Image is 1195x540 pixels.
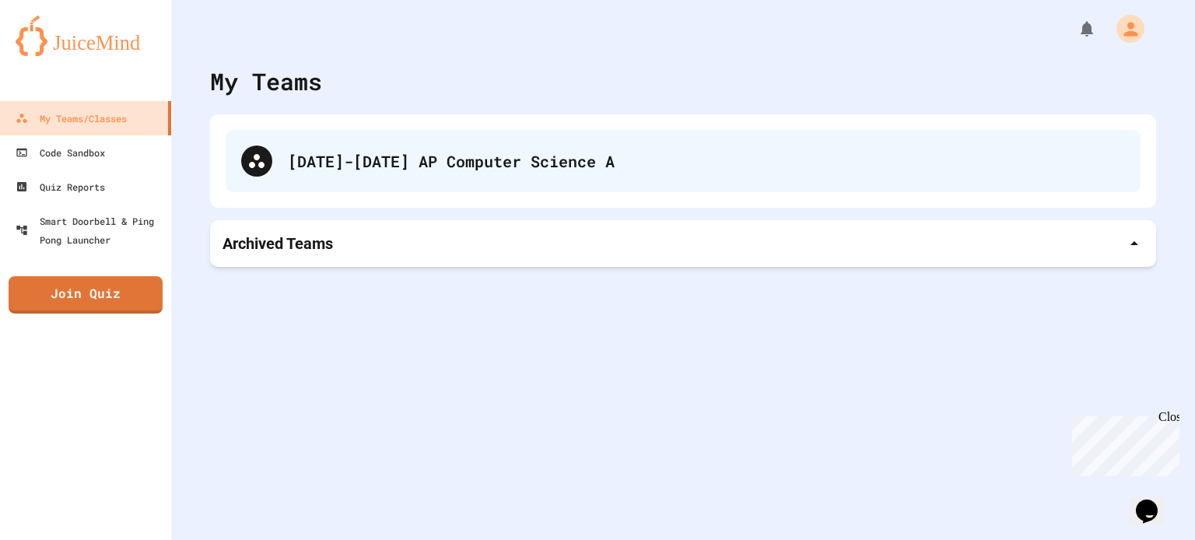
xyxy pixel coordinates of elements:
[1130,478,1179,524] iframe: chat widget
[6,6,107,99] div: Chat with us now!Close
[16,109,127,128] div: My Teams/Classes
[1049,16,1100,42] div: My Notifications
[16,143,105,162] div: Code Sandbox
[16,212,165,249] div: Smart Doorbell & Ping Pong Launcher
[288,149,1125,173] div: [DATE]-[DATE] AP Computer Science A
[226,130,1141,192] div: [DATE]-[DATE] AP Computer Science A
[16,16,156,56] img: logo-orange.svg
[1100,11,1148,47] div: My Account
[223,233,333,254] p: Archived Teams
[1066,410,1179,476] iframe: chat widget
[9,276,163,314] a: Join Quiz
[16,177,105,196] div: Quiz Reports
[210,64,322,99] div: My Teams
